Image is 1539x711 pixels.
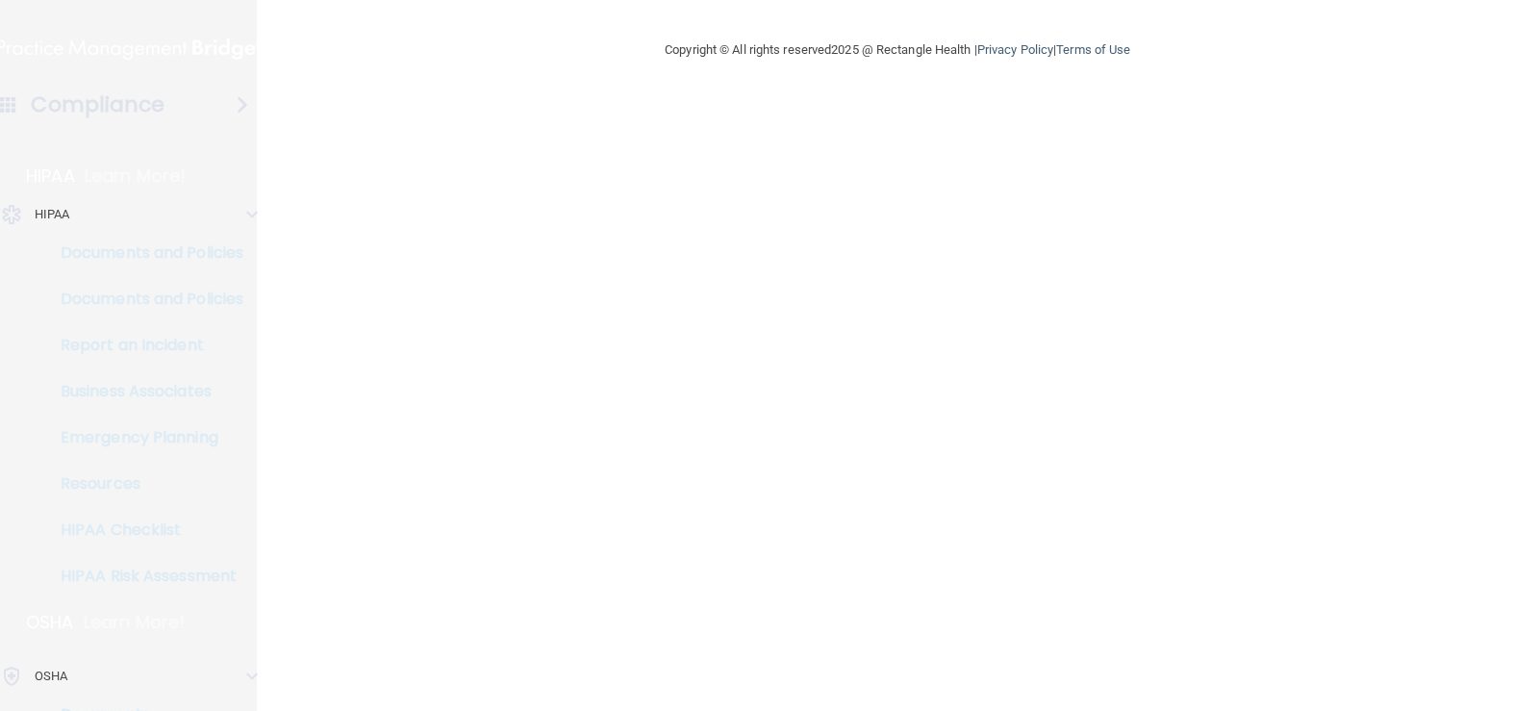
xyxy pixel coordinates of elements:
p: Emergency Planning [13,428,275,447]
p: HIPAA Risk Assessment [13,567,275,586]
p: Report an Incident [13,336,275,355]
p: HIPAA Checklist [13,521,275,540]
div: Copyright © All rights reserved 2025 @ Rectangle Health | | [546,19,1249,81]
p: Learn More! [85,165,187,188]
p: Documents and Policies [13,243,275,263]
p: OSHA [26,611,74,634]
p: Documents and Policies [13,290,275,309]
p: Resources [13,474,275,494]
p: HIPAA [35,203,70,226]
h4: Compliance [31,91,164,118]
a: Privacy Policy [977,42,1053,57]
a: Terms of Use [1056,42,1130,57]
p: HIPAA [26,165,75,188]
p: Learn More! [84,611,186,634]
p: Business Associates [13,382,275,401]
p: OSHA [35,665,67,688]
